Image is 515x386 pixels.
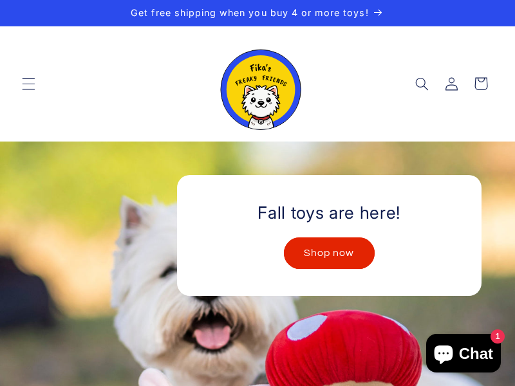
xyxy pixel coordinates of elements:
img: Fika's Freaky Friends [212,38,303,130]
a: Shop now [284,237,375,269]
inbox-online-store-chat: Shopify online store chat [422,334,505,376]
h2: Fall toys are here! [257,202,400,224]
summary: Menu [14,69,43,98]
summary: Search [407,69,436,98]
span: Get free shipping when you buy 4 or more toys! [131,7,368,18]
a: Fika's Freaky Friends [207,33,308,135]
